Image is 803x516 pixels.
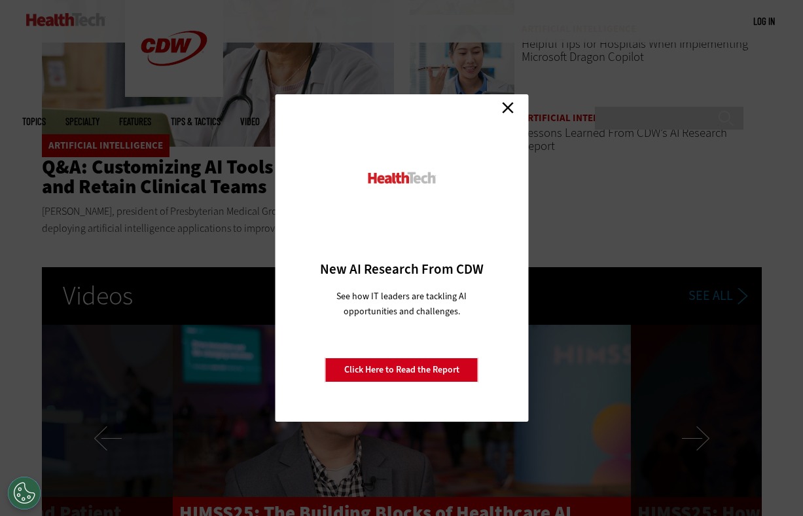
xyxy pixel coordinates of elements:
button: Open Preferences [8,477,41,509]
h3: New AI Research From CDW [298,260,505,278]
a: Click Here to Read the Report [325,358,478,382]
p: See how IT leaders are tackling AI opportunities and challenges. [321,289,482,319]
img: HealthTech_0.png [366,171,437,185]
div: Cookies Settings [8,477,41,509]
a: Close [498,98,518,117]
